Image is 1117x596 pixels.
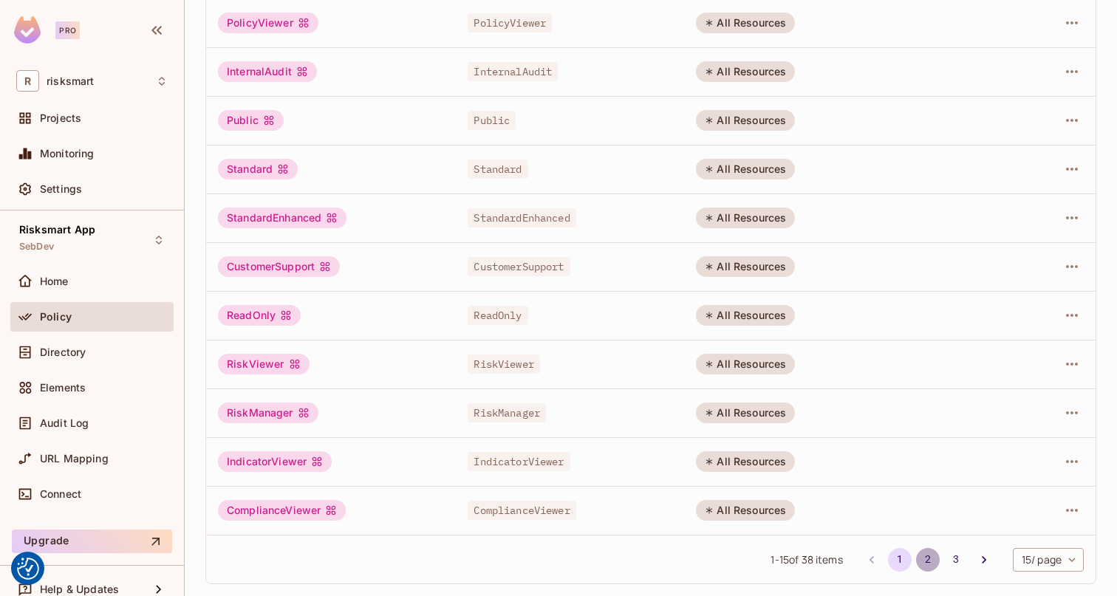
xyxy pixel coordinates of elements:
div: StandardEnhanced [218,208,346,228]
div: All Resources [696,13,795,33]
span: Public [468,111,516,130]
button: page 1 [888,548,912,572]
span: Home [40,275,69,287]
img: SReyMgAAAABJRU5ErkJggg== [14,16,41,44]
span: Workspace: risksmart [47,75,94,87]
span: R [16,70,39,92]
span: SebDev [19,241,54,253]
span: ComplianceViewer [468,501,575,520]
span: PolicyViewer [468,13,552,32]
span: 1 - 15 of 38 items [771,552,842,568]
span: Directory [40,346,86,358]
div: InternalAudit [218,61,317,82]
div: All Resources [696,61,795,82]
button: Upgrade [12,530,172,553]
div: ComplianceViewer [218,500,346,521]
button: Go to page 3 [944,548,968,572]
div: RiskViewer [218,354,310,374]
button: Consent Preferences [17,558,39,580]
span: ReadOnly [468,306,527,325]
span: Risksmart App [19,224,95,236]
span: Monitoring [40,148,95,160]
div: PolicyViewer [218,13,318,33]
img: Revisit consent button [17,558,39,580]
div: All Resources [696,110,795,131]
div: All Resources [696,305,795,326]
div: All Resources [696,354,795,374]
div: ReadOnly [218,305,301,326]
div: All Resources [696,403,795,423]
span: RiskViewer [468,354,540,374]
span: InternalAudit [468,62,558,81]
div: CustomerSupport [218,256,340,277]
div: All Resources [696,451,795,472]
div: Public [218,110,284,131]
span: RiskManager [468,403,546,422]
div: IndicatorViewer [218,451,332,472]
span: CustomerSupport [468,257,570,276]
span: Elements [40,382,86,394]
div: 15 / page [1013,548,1084,572]
nav: pagination navigation [858,548,998,572]
span: Audit Log [40,417,89,429]
span: StandardEnhanced [468,208,575,227]
div: All Resources [696,208,795,228]
span: IndicatorViewer [468,452,570,471]
div: All Resources [696,159,795,179]
span: Standard [468,160,527,179]
span: Connect [40,488,81,500]
div: All Resources [696,500,795,521]
button: Go to next page [972,548,996,572]
div: RiskManager [218,403,318,423]
span: Settings [40,183,82,195]
span: Policy [40,311,72,323]
div: Pro [55,21,80,39]
span: URL Mapping [40,453,109,465]
span: Help & Updates [40,583,119,595]
span: Projects [40,112,81,124]
div: All Resources [696,256,795,277]
div: Standard [218,159,298,179]
button: Go to page 2 [916,548,940,572]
